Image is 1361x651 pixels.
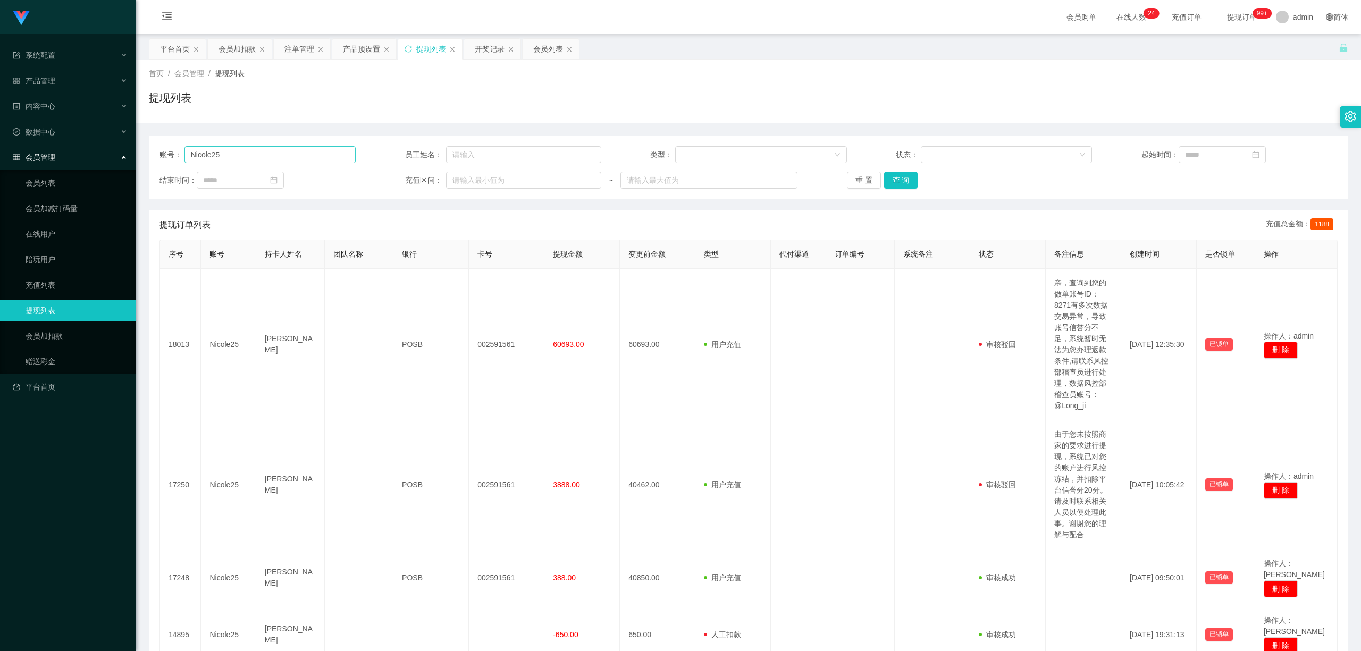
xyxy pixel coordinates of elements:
[704,480,741,489] span: 用户充值
[1205,478,1233,491] button: 已锁单
[1144,8,1159,19] sup: 24
[1339,43,1348,53] i: 图标: unlock
[1264,472,1314,480] span: 操作人：admin
[405,45,412,53] i: 图标: sync
[259,46,265,53] i: 图标: close
[169,250,183,258] span: 序号
[1253,8,1272,19] sup: 992
[704,340,741,349] span: 用户充值
[193,46,199,53] i: 图标: close
[475,39,505,59] div: 开奖记录
[159,175,197,186] span: 结束时间：
[628,250,666,258] span: 变更前金额
[469,549,544,606] td: 002591561
[160,269,201,420] td: 18013
[256,549,325,606] td: [PERSON_NAME]
[553,340,584,349] span: 60693.00
[13,77,20,84] i: 图标: appstore-o
[149,1,185,35] i: 图标: menu-fold
[446,146,601,163] input: 请输入
[979,573,1016,582] span: 审核成功
[477,250,492,258] span: 卡号
[317,46,324,53] i: 图标: close
[393,420,469,549] td: POSB
[256,420,325,549] td: [PERSON_NAME]
[884,172,918,189] button: 查 询
[469,420,544,549] td: 002591561
[553,480,580,489] span: 3888.00
[1046,420,1121,549] td: 由于您未按照商家的要求进行提现，系统已对您的账户进行风控冻结，并扣除平台信誉分20分。请及时联系相关人员以便处理此事。谢谢您的理解与配合
[26,198,128,219] a: 会员加减打码量
[149,90,191,106] h1: 提现列表
[1264,580,1298,597] button: 删 除
[393,269,469,420] td: POSB
[779,250,809,258] span: 代付渠道
[160,39,190,59] div: 平台首页
[1345,111,1356,122] i: 图标: setting
[13,153,55,162] span: 会员管理
[1121,269,1197,420] td: [DATE] 12:35:30
[1121,549,1197,606] td: [DATE] 09:50:01
[1264,559,1325,579] span: 操作人：[PERSON_NAME]
[201,549,256,606] td: Nicole25
[26,300,128,321] a: 提现列表
[1264,616,1325,636] span: 操作人：[PERSON_NAME]
[1252,151,1259,158] i: 图标: calendar
[201,269,256,420] td: Nicole25
[704,250,719,258] span: 类型
[383,46,390,53] i: 图标: close
[979,480,1016,489] span: 审核驳回
[1264,342,1298,359] button: 删 除
[553,630,578,639] span: -650.00
[1205,571,1233,584] button: 已锁单
[1222,13,1262,21] span: 提现订单
[1141,149,1179,160] span: 起始时间：
[1205,250,1235,258] span: 是否锁单
[416,39,446,59] div: 提现列表
[26,249,128,270] a: 陪玩用户
[620,172,797,189] input: 请输入最大值为
[896,149,921,160] span: 状态：
[270,176,278,184] i: 图标: calendar
[1054,250,1084,258] span: 备注信息
[13,103,20,110] i: 图标: profile
[1079,151,1086,159] i: 图标: down
[1326,13,1333,21] i: 图标: global
[620,549,695,606] td: 40850.00
[1205,628,1233,641] button: 已锁单
[1310,218,1333,230] span: 1188
[13,102,55,111] span: 内容中心
[1046,269,1121,420] td: 亲，查询到您的做单账号ID：8271有多次数据交易异常，导致账号信誉分不足，系统暂时无法为您办理返款条件,请联系风控部稽查员进行处理，数据风控部稽查员账号：@Long_ji
[620,269,695,420] td: 60693.00
[13,51,55,60] span: 系统配置
[446,172,601,189] input: 请输入最小值为
[1152,8,1155,19] p: 4
[903,250,933,258] span: 系统备注
[553,250,583,258] span: 提现金额
[13,52,20,59] i: 图标: form
[1264,250,1279,258] span: 操作
[208,69,211,78] span: /
[650,149,675,160] span: 类型：
[13,128,55,136] span: 数据中心
[13,376,128,398] a: 图标: dashboard平台首页
[405,175,447,186] span: 充值区间：
[469,269,544,420] td: 002591561
[620,420,695,549] td: 40462.00
[209,250,224,258] span: 账号
[1166,13,1207,21] span: 充值订单
[847,172,881,189] button: 重 置
[704,573,741,582] span: 用户充值
[704,630,741,639] span: 人工扣款
[174,69,204,78] span: 会员管理
[405,149,447,160] span: 员工姓名：
[1148,8,1152,19] p: 2
[393,549,469,606] td: POSB
[26,223,128,244] a: 在线用户
[1266,218,1338,231] div: 充值总金额：
[979,250,994,258] span: 状态
[333,250,363,258] span: 团队名称
[1264,482,1298,499] button: 删 除
[149,69,164,78] span: 首页
[265,250,302,258] span: 持卡人姓名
